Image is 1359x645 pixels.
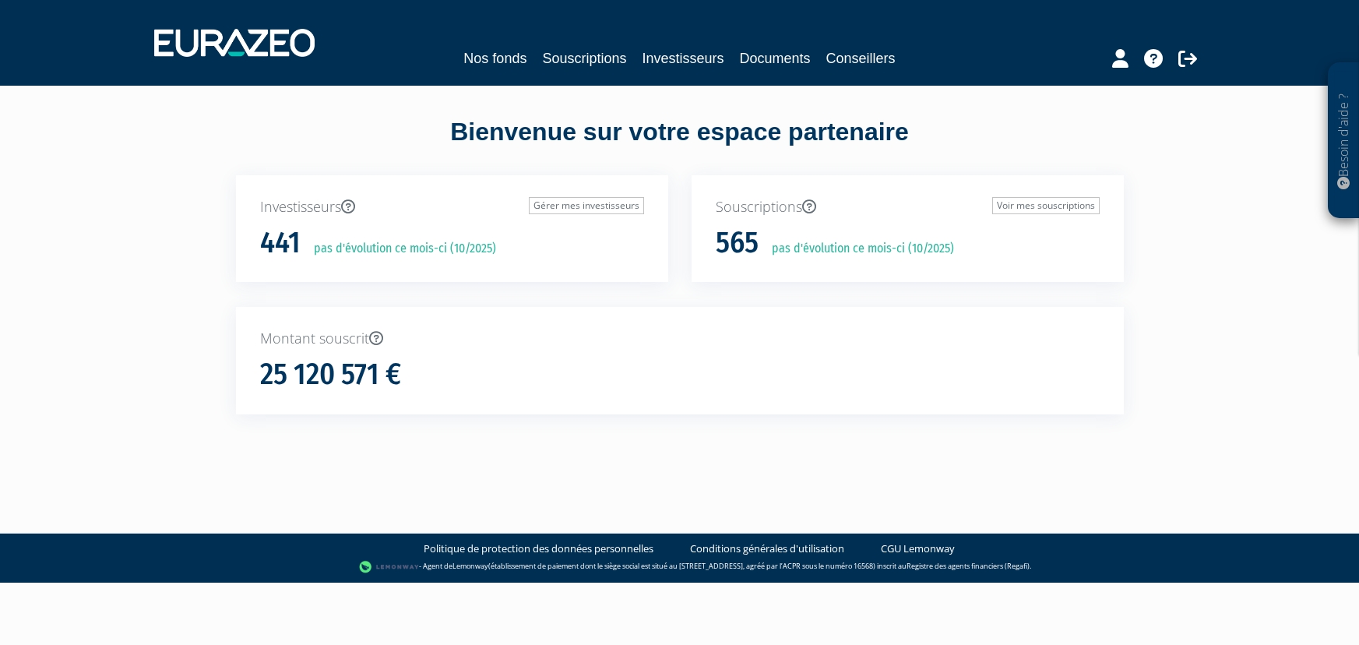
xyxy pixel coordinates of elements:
a: Conseillers [826,48,896,69]
p: Investisseurs [260,197,644,217]
div: Bienvenue sur votre espace partenaire [224,115,1135,175]
a: CGU Lemonway [881,541,955,556]
img: logo-lemonway.png [359,559,419,575]
a: Lemonway [452,561,488,571]
a: Politique de protection des données personnelles [424,541,653,556]
a: Voir mes souscriptions [992,197,1100,214]
a: Investisseurs [642,48,724,69]
a: Conditions générales d'utilisation [690,541,844,556]
a: Documents [740,48,811,69]
a: Souscriptions [542,48,626,69]
p: Besoin d'aide ? [1335,71,1353,211]
h1: 565 [716,227,759,259]
img: 1732889491-logotype_eurazeo_blanc_rvb.png [154,29,315,57]
a: Registre des agents financiers (Regafi) [907,561,1030,571]
p: pas d'évolution ce mois-ci (10/2025) [303,240,496,258]
p: pas d'évolution ce mois-ci (10/2025) [761,240,954,258]
a: Gérer mes investisseurs [529,197,644,214]
p: Montant souscrit [260,329,1100,349]
h1: 25 120 571 € [260,358,401,391]
div: - Agent de (établissement de paiement dont le siège social est situé au [STREET_ADDRESS], agréé p... [16,559,1343,575]
h1: 441 [260,227,301,259]
a: Nos fonds [463,48,526,69]
p: Souscriptions [716,197,1100,217]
